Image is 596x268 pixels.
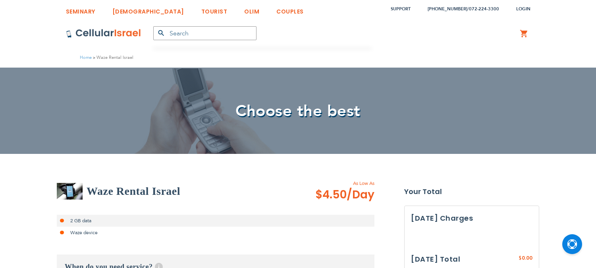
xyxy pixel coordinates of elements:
span: $4.50 [315,187,374,203]
li: Waze Rental Israel [92,54,133,61]
span: Choose the best [235,100,361,122]
a: COUPLES [276,2,304,17]
span: 0.00 [522,254,532,261]
a: TOURIST [201,2,228,17]
img: Cellular Israel Logo [66,29,141,38]
span: Login [516,6,530,12]
a: 072-224-3300 [469,6,499,12]
a: Home [80,54,92,60]
input: Search [153,26,257,40]
li: 2 GB data [57,215,374,227]
img: Waze Rental Israel [57,183,83,200]
li: Waze device [57,227,374,239]
span: As Low As [294,180,374,187]
h2: Waze Rental Israel [87,183,180,199]
a: Support [391,6,411,12]
h3: [DATE] Charges [411,212,532,224]
span: /Day [347,187,374,203]
span: $ [519,255,522,262]
a: OLIM [244,2,259,17]
a: SEMINARY [66,2,95,17]
h3: [DATE] Total [411,253,460,265]
strong: Your Total [404,186,539,198]
li: / [420,3,499,15]
a: [DEMOGRAPHIC_DATA] [112,2,184,17]
a: [PHONE_NUMBER] [428,6,467,12]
